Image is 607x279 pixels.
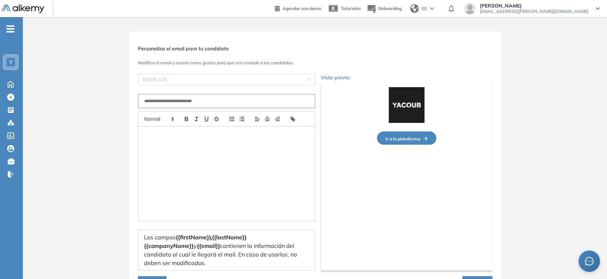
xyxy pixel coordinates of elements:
[138,46,492,52] h3: Personaliza el email para tu candidato
[9,59,13,65] span: Y
[385,136,428,141] span: Ir a la plataforma
[571,245,607,279] iframe: Chat Widget
[138,60,492,65] h3: Modifica el email y asunto como gustes para que sea enviado a tus candidatos.
[378,6,402,11] span: Onboarding
[283,6,321,11] span: Agendar una demo
[144,242,194,249] span: {{companyName}}
[430,7,434,10] img: arrow
[367,1,402,16] button: Onboarding
[1,5,44,14] img: Logo
[420,136,428,141] img: Flecha
[389,87,424,123] img: Logo de la compañía
[138,230,315,270] div: Los campos y contienen la información del candidato al cual le llegará el mail. En caso de usarlo...
[571,245,607,279] div: Widget de chat
[275,4,321,12] a: Agendar una demo
[176,234,212,241] span: {{firstName}},
[341,6,361,11] span: Tutoriales
[321,74,492,81] p: Vista previa:
[480,9,588,14] span: [EMAIL_ADDRESS][PERSON_NAME][DOMAIN_NAME]
[480,3,588,9] span: [PERSON_NAME]
[410,4,419,13] img: world
[422,5,427,12] span: ES
[377,131,436,145] button: Ir a la plataformaFlecha
[6,28,14,30] i: -
[197,242,220,249] span: {{email}}
[212,234,247,241] span: {{lastName}}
